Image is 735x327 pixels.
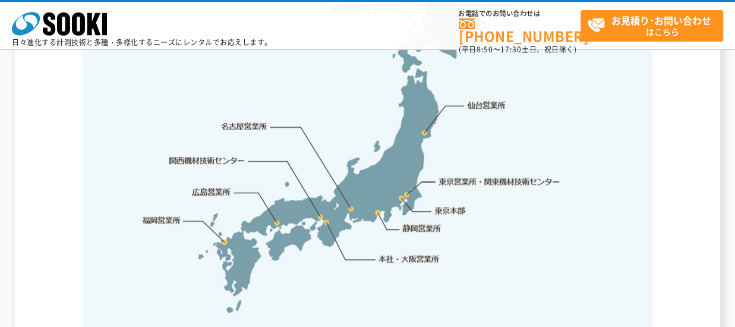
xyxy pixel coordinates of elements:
[467,99,506,111] a: 仙台営業所
[12,39,272,46] p: 日々進化する計測技術と多種・多様化するニーズにレンタルでお応えします。
[439,175,561,187] a: 東京営業所・関東機材技術センター
[142,214,181,226] a: 福岡営業所
[611,13,711,27] strong: お見積り･お問い合わせ
[377,253,440,265] a: 本社・大阪営業所
[435,205,466,217] a: 東京本部
[477,44,493,55] span: 8:50
[193,185,231,197] a: 広島営業所
[169,155,245,166] a: 関西機材技術センター
[402,222,441,234] a: 静岡営業所
[459,10,581,17] span: お電話でのお問い合わせは
[459,44,576,55] span: (平日 ～ 土日、祝日除く)
[587,11,723,40] span: はこちら
[221,121,267,133] a: 名古屋営業所
[459,18,581,43] a: [PHONE_NUMBER]
[500,44,522,55] span: 17:30
[581,10,723,42] a: お見積り･お問い合わせはこちら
